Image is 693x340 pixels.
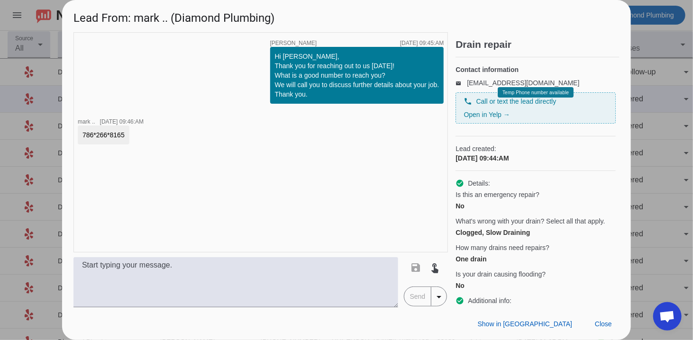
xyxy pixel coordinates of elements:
mat-icon: phone [464,97,472,106]
mat-icon: touch_app [429,262,441,273]
h2: Drain repair [456,40,620,49]
div: [DATE] 09:44:AM [456,153,616,163]
mat-icon: check_circle [456,296,464,305]
span: Details: [468,179,490,188]
div: 786*266*8165 [82,130,125,140]
span: Show in [GEOGRAPHIC_DATA] [478,320,572,328]
span: mark .. [78,118,95,125]
div: No [456,201,616,211]
span: Close [595,320,612,328]
button: Show in [GEOGRAPHIC_DATA] [470,315,580,332]
div: Clogged, Slow Draining [456,228,616,237]
div: One drain [456,254,616,264]
mat-icon: check_circle [456,179,464,188]
span: Is this an emergency repair? [456,190,539,199]
div: [DATE] 09:45:AM [400,40,444,46]
div: [DATE] 09:46:AM [100,119,144,125]
button: Close [587,315,620,332]
span: [PERSON_NAME] [270,40,317,46]
span: Temp Phone number available [502,90,569,95]
a: Open in Yelp → [464,111,510,118]
span: Call or text the lead directly [476,97,556,106]
span: What's wrong with your drain? Select all that apply. [456,216,605,226]
span: Additional info: [468,296,511,305]
div: Open chat [653,302,682,331]
span: How many drains need repairs? [456,243,549,252]
div: Hi [PERSON_NAME], Thank you for reaching out to us [DATE]! What is a good number to reach you? We... [275,52,439,99]
h4: Contact information [456,65,616,74]
span: Lead created: [456,144,616,153]
span: Is your drain causing flooding? [456,269,546,279]
div: No [456,281,616,290]
mat-icon: email [456,81,467,85]
a: [EMAIL_ADDRESS][DOMAIN_NAME] [467,79,579,87]
mat-icon: arrow_drop_down [433,291,445,303]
